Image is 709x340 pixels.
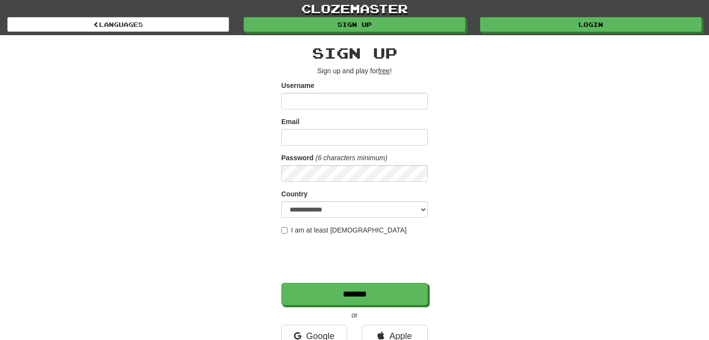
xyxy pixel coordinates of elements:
[480,17,702,32] a: Login
[281,225,407,235] label: I am at least [DEMOGRAPHIC_DATA]
[281,153,313,163] label: Password
[281,240,430,278] iframe: reCAPTCHA
[315,154,387,162] em: (6 characters minimum)
[281,81,314,90] label: Username
[281,117,299,127] label: Email
[281,189,308,199] label: Country
[281,66,428,76] p: Sign up and play for !
[378,67,390,75] u: free
[7,17,229,32] a: Languages
[244,17,465,32] a: Sign up
[281,227,288,234] input: I am at least [DEMOGRAPHIC_DATA]
[281,310,428,320] p: or
[281,45,428,61] h2: Sign up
